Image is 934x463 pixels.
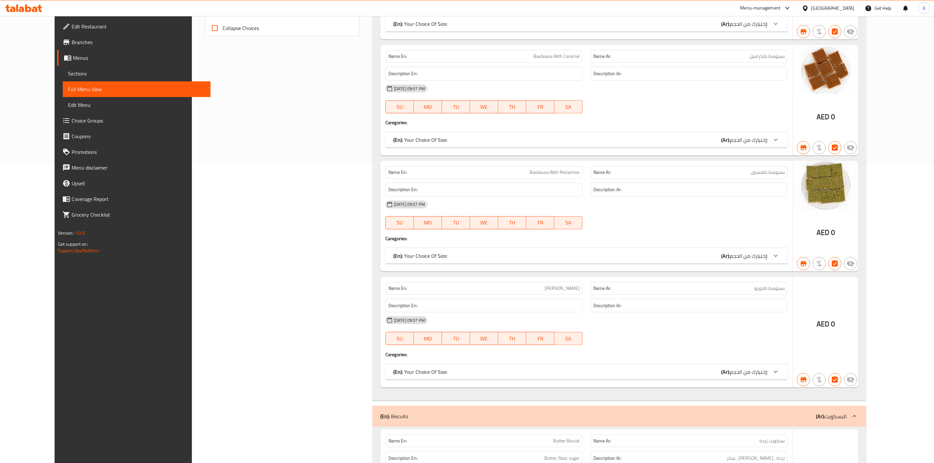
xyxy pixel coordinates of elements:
[553,438,580,444] span: Butter Biscuit
[414,216,442,229] button: MO
[72,148,205,156] span: Promotions
[828,25,841,38] button: Has choices
[544,454,580,462] span: Butter, flour, sugar
[388,454,417,462] strong: Description En:
[501,102,524,112] span: TH
[72,195,205,203] span: Coverage Report
[380,411,390,421] b: (En):
[817,226,830,239] span: AED
[721,19,730,29] b: (Ar):
[473,102,496,112] span: WE
[385,364,788,380] div: (En): Your Choice Of Size:(Ar):إختيارك من الحجم:
[557,102,580,112] span: SA
[442,332,470,345] button: TU
[388,169,407,176] strong: Name En:
[72,164,205,172] span: Menu disclaimer
[813,373,826,386] button: Purchased item
[817,318,830,330] span: AED
[414,100,442,113] button: MO
[68,85,205,93] span: Full Menu View
[393,251,403,261] b: (En):
[416,218,439,227] span: MO
[470,216,498,229] button: WE
[57,128,211,144] a: Coupons
[442,216,470,229] button: TU
[793,161,858,210] img: blob_637990240644057950
[57,191,211,207] a: Coverage Report
[811,5,855,12] div: [GEOGRAPHIC_DATA]
[72,132,205,140] span: Coupons
[730,367,768,377] span: إختيارك من الحجم:
[372,406,866,427] div: (En): Biscuits(Ar):البسكويت
[730,135,768,145] span: إختيارك من الحجم:
[388,438,407,444] strong: Name En:
[72,38,205,46] span: Branches
[844,373,857,386] button: Not available
[57,19,211,34] a: Edit Restaurant
[473,334,496,343] span: WE
[445,218,467,227] span: TU
[388,285,407,292] strong: Name En:
[393,19,403,29] b: (En):
[759,438,785,444] span: بسكويت زبدة
[416,102,439,112] span: MO
[740,4,781,12] div: Menu-management
[498,216,526,229] button: TH
[593,186,621,194] strong: Description Ar:
[844,141,857,154] button: Not available
[844,25,857,38] button: Not available
[63,81,211,97] a: Full Menu View
[498,332,526,345] button: TH
[554,100,583,113] button: SA
[393,368,448,376] p: Your Choice Of Size:
[72,179,205,187] span: Upsell
[721,367,730,377] b: (Ar):
[498,100,526,113] button: TH
[730,251,768,261] span: إختيارك من الحجم:
[393,252,448,260] p: Your Choice Of Size:
[526,216,554,229] button: FR
[529,334,552,343] span: FR
[828,257,841,270] button: Has choices
[593,438,611,444] strong: Name Ar:
[828,373,841,386] button: Has choices
[817,110,830,123] span: AED
[557,218,580,227] span: SA
[813,257,826,270] button: Purchased item
[445,334,467,343] span: TU
[727,454,785,462] span: زبدة ، دقيق ، سكر
[385,332,414,345] button: SU
[526,100,554,113] button: FR
[63,97,211,113] a: Edit Menu
[754,285,785,292] span: بسبوسة بالاوريو
[529,102,552,112] span: FR
[388,218,411,227] span: SU
[385,351,788,358] h4: Caregories:
[68,101,205,109] span: Edit Menu
[72,211,205,219] span: Grocery Checklist
[545,285,580,292] span: [PERSON_NAME]
[593,53,611,60] strong: Name Ar:
[797,25,810,38] button: Branch specific item
[68,70,205,77] span: Sections
[75,229,85,237] span: 1.0.0
[385,119,788,126] h4: Caregories:
[385,235,788,242] h4: Caregories:
[57,34,211,50] a: Branches
[414,332,442,345] button: MO
[57,175,211,191] a: Upsell
[831,110,835,123] span: 0
[844,257,857,270] button: Not available
[530,169,580,176] span: Basbousa With Pistachios
[593,302,621,310] strong: Description Ar:
[554,216,583,229] button: SA
[797,373,810,386] button: Branch specific item
[813,25,826,38] button: Purchased item
[393,136,448,144] p: Your Choice Of Size:
[393,367,403,377] b: (En):
[816,412,847,420] p: البسكويت
[593,70,621,78] strong: Description Ar:
[797,141,810,154] button: Branch specific item
[721,251,730,261] b: (Ar):
[501,334,524,343] span: TH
